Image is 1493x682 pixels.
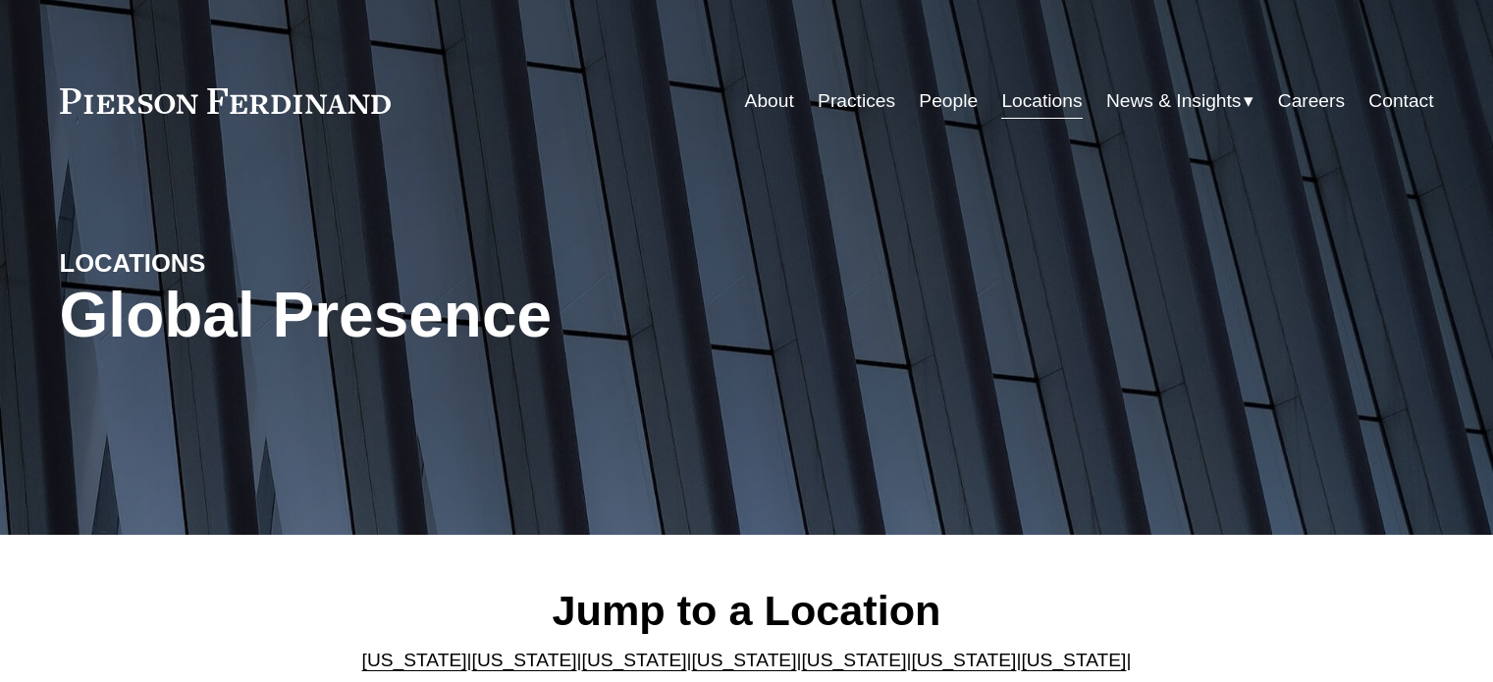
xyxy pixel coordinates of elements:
[818,82,895,120] a: Practices
[582,650,687,670] a: [US_STATE]
[911,650,1016,670] a: [US_STATE]
[1106,84,1242,119] span: News & Insights
[60,247,403,279] h4: LOCATIONS
[1021,650,1126,670] a: [US_STATE]
[692,650,797,670] a: [US_STATE]
[362,650,467,670] a: [US_STATE]
[745,82,794,120] a: About
[346,585,1147,636] h2: Jump to a Location
[1001,82,1082,120] a: Locations
[919,82,978,120] a: People
[472,650,577,670] a: [US_STATE]
[801,650,906,670] a: [US_STATE]
[1368,82,1433,120] a: Contact
[1106,82,1254,120] a: folder dropdown
[1278,82,1345,120] a: Careers
[60,280,976,351] h1: Global Presence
